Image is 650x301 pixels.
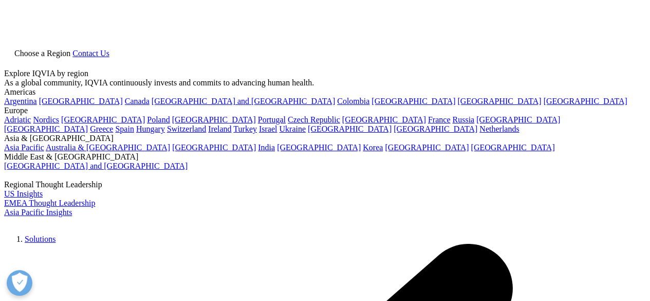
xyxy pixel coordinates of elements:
[4,208,72,217] a: Asia Pacific Insights
[4,125,88,133] a: [GEOGRAPHIC_DATA]
[39,97,123,105] a: [GEOGRAPHIC_DATA]
[4,87,646,97] div: Americas
[115,125,134,133] a: Spain
[308,125,392,133] a: [GEOGRAPHIC_DATA]
[4,69,646,78] div: Explore IQVIA by region
[90,125,113,133] a: Greece
[233,125,257,133] a: Turkey
[4,152,646,162] div: Middle East & [GEOGRAPHIC_DATA]
[385,143,469,152] a: [GEOGRAPHIC_DATA]
[33,115,59,124] a: Nordics
[7,270,32,296] button: Open Preferences
[4,143,44,152] a: Asia Pacific
[4,199,95,207] a: EMEA Thought Leadership
[4,106,646,115] div: Europe
[125,97,150,105] a: Canada
[72,49,109,58] a: Contact Us
[342,115,426,124] a: [GEOGRAPHIC_DATA]
[147,115,170,124] a: Poland
[363,143,383,152] a: Korea
[476,115,560,124] a: [GEOGRAPHIC_DATA]
[258,143,275,152] a: India
[258,115,286,124] a: Portugal
[4,189,43,198] a: US Insights
[259,125,277,133] a: Israel
[152,97,335,105] a: [GEOGRAPHIC_DATA] and [GEOGRAPHIC_DATA]
[337,97,369,105] a: Colombia
[136,125,165,133] a: Hungary
[394,125,477,133] a: [GEOGRAPHIC_DATA]
[458,97,542,105] a: [GEOGRAPHIC_DATA]
[4,180,646,189] div: Regional Thought Leadership
[479,125,519,133] a: Netherlands
[4,134,646,143] div: Asia & [GEOGRAPHIC_DATA]
[428,115,451,124] a: France
[25,235,55,243] a: Solutions
[61,115,145,124] a: [GEOGRAPHIC_DATA]
[4,115,31,124] a: Adriatic
[280,125,306,133] a: Ukraine
[471,143,555,152] a: [GEOGRAPHIC_DATA]
[288,115,340,124] a: Czech Republic
[46,143,170,152] a: Australia & [GEOGRAPHIC_DATA]
[4,78,646,87] div: As a global community, IQVIA continuously invests and commits to advancing human health.
[4,97,37,105] a: Argentina
[167,125,206,133] a: Switzerland
[172,143,256,152] a: [GEOGRAPHIC_DATA]
[544,97,627,105] a: [GEOGRAPHIC_DATA]
[172,115,256,124] a: [GEOGRAPHIC_DATA]
[453,115,475,124] a: Russia
[277,143,361,152] a: [GEOGRAPHIC_DATA]
[372,97,455,105] a: [GEOGRAPHIC_DATA]
[4,162,188,170] a: [GEOGRAPHIC_DATA] and [GEOGRAPHIC_DATA]
[208,125,231,133] a: Ireland
[14,49,70,58] span: Choose a Region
